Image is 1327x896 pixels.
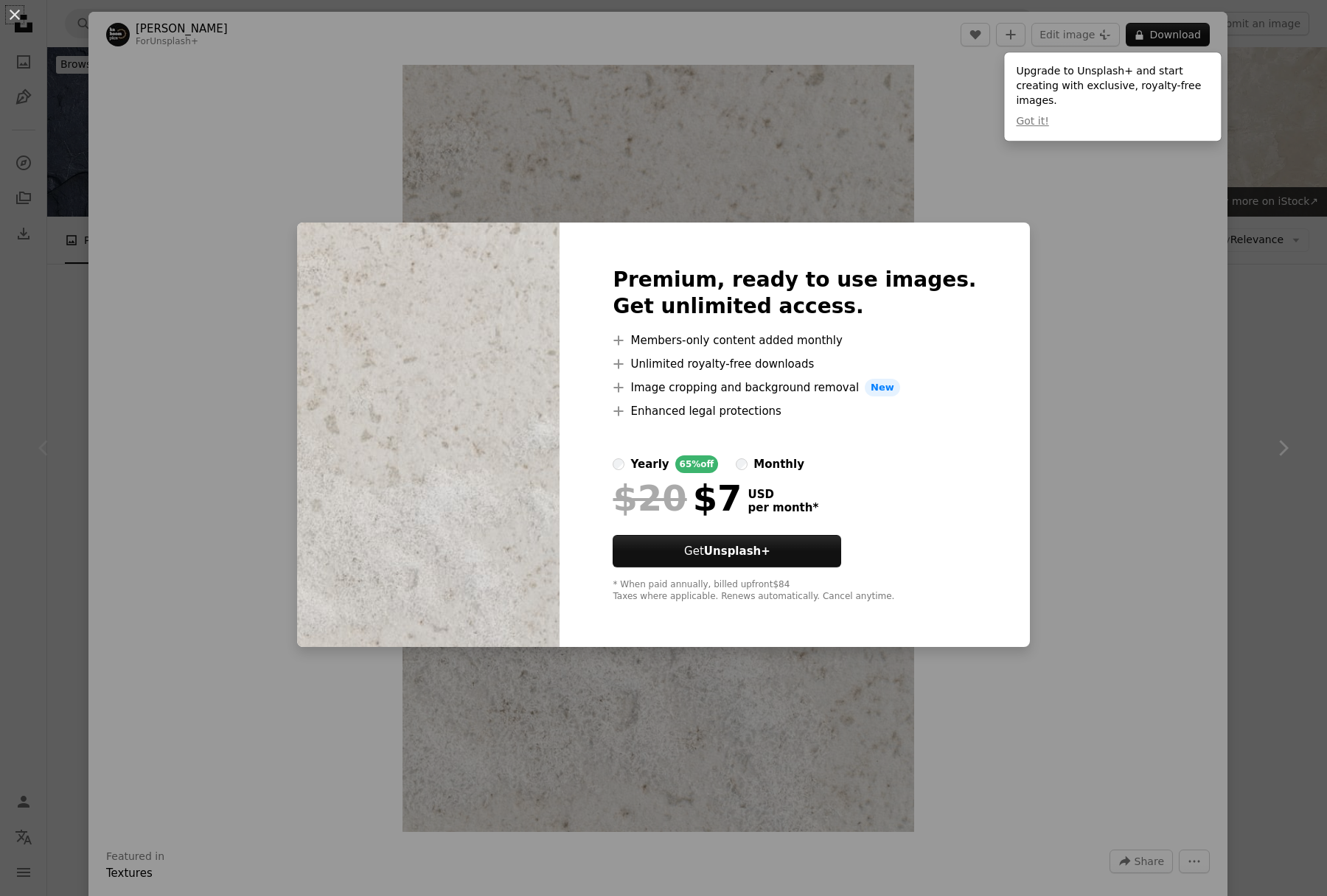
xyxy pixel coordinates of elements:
img: premium_photo-1700672864581-82087b68eeb5 [297,223,560,647]
li: Enhanced legal protections [613,402,976,420]
li: Image cropping and background removal [613,379,976,396]
div: monthly [753,455,804,473]
li: Unlimited royalty-free downloads [613,355,976,373]
input: monthly [736,458,748,470]
span: per month * [748,501,818,514]
h2: Premium, ready to use images. Get unlimited access. [613,267,976,320]
span: New [865,379,900,396]
button: GetUnsplash+ [613,535,841,567]
div: yearly [630,455,669,473]
span: USD [748,488,818,501]
span: $20 [613,479,686,517]
strong: Unsplash+ [704,545,770,558]
button: Got it! [1016,114,1048,129]
div: Upgrade to Unsplash+ and start creating with exclusive, royalty-free images. [1004,52,1221,141]
div: 65% off [675,455,719,473]
li: Members-only content added monthly [613,332,976,349]
div: * When paid annually, billed upfront $84 Taxes where applicable. Renews automatically. Cancel any... [613,579,976,603]
input: yearly65%off [613,458,624,470]
div: $7 [613,479,742,517]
